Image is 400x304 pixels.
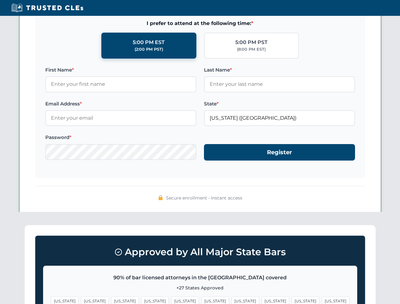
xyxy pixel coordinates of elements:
[204,76,355,92] input: Enter your last name
[237,46,266,53] div: (8:00 PM EST)
[45,76,196,92] input: Enter your first name
[133,38,165,47] div: 5:00 PM EST
[51,274,349,282] p: 90% of bar licensed attorneys in the [GEOGRAPHIC_DATA] covered
[45,100,196,108] label: Email Address
[204,100,355,108] label: State
[235,38,268,47] div: 5:00 PM PST
[10,3,85,13] img: Trusted CLEs
[166,194,242,201] span: Secure enrollment • Instant access
[45,110,196,126] input: Enter your email
[204,144,355,161] button: Register
[204,66,355,74] label: Last Name
[135,46,163,53] div: (2:00 PM PST)
[45,19,355,28] span: I prefer to attend at the following time:
[45,66,196,74] label: First Name
[51,284,349,291] p: +27 States Approved
[204,110,355,126] input: Arizona (AZ)
[43,244,357,261] h3: Approved by All Major State Bars
[45,134,196,141] label: Password
[158,195,163,200] img: 🔒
